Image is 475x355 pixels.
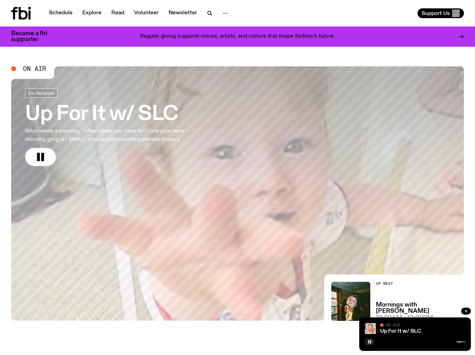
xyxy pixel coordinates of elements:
[25,127,204,144] p: Who needs a morning coffee when you have Ify! Cure your early morning grog w/ SMAC, chat and extr...
[25,89,204,166] a: Up For It w/ SLCWho needs a morning coffee when you have Ify! Cure your early morning grog w/ SMA...
[376,315,433,321] span: 10:00am - 12:00pm
[376,282,464,286] h2: Up Next
[376,302,464,314] a: Mornings with [PERSON_NAME]
[422,10,450,16] span: Support Us
[107,8,128,18] a: Read
[78,8,106,18] a: Explore
[140,33,335,40] p: Regular giving supports voices, artists, and culture that shape Sydney’s future.
[164,8,201,18] a: Newsletter
[365,323,376,334] img: baby slc
[28,90,54,96] span: On Rotation
[45,8,77,18] a: Schedule
[386,323,400,327] span: On Air
[23,66,46,72] span: On Air
[380,328,421,334] a: Up For It w/ SLC
[130,8,163,18] a: Volunteer
[417,8,464,18] button: Support Us
[11,31,56,43] h3: Become a fbi supporter
[25,89,58,98] a: On Rotation
[25,105,204,124] h3: Up For It w/ SLC
[11,66,464,321] a: baby slc
[331,282,370,321] img: Freya smiles coyly as she poses for the image.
